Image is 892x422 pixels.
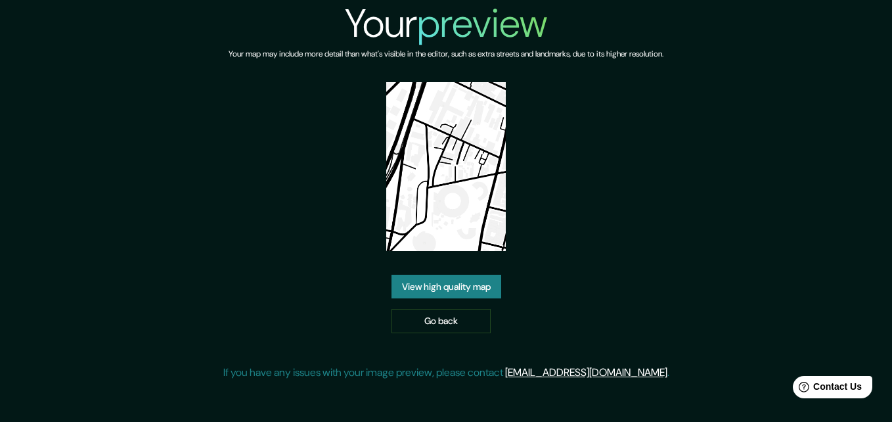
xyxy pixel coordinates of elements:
img: created-map-preview [386,82,506,251]
iframe: Help widget launcher [775,371,878,408]
a: View high quality map [391,275,501,299]
p: If you have any issues with your image preview, please contact . [223,365,669,381]
a: Go back [391,309,491,333]
h6: Your map may include more detail than what's visible in the editor, such as extra streets and lan... [229,47,663,61]
a: [EMAIL_ADDRESS][DOMAIN_NAME] [505,365,667,379]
